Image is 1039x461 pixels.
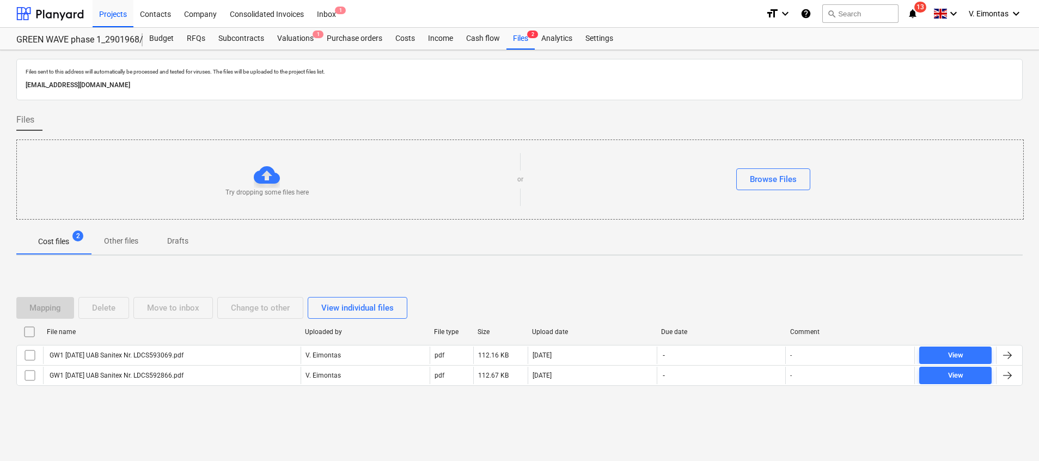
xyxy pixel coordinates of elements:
div: GW1 [DATE] UAB Sanitex Nr. LDCS592866.pdf [48,372,184,379]
div: View [948,369,963,382]
a: Costs [389,28,421,50]
a: Budget [143,28,180,50]
span: V. Eimontas [969,9,1009,18]
div: GREEN WAVE phase 1_2901968/2901969/2901972 [16,34,130,46]
button: View individual files [308,297,407,319]
p: Cost files [38,236,69,247]
i: notifications [907,7,918,20]
a: Files2 [506,28,535,50]
p: [EMAIL_ADDRESS][DOMAIN_NAME] [26,80,1013,91]
div: Files [506,28,535,50]
i: keyboard_arrow_down [779,7,792,20]
span: 1 [313,31,323,38]
div: 112.67 KB [478,372,509,379]
p: V. Eimontas [305,371,341,380]
div: Upload date [532,328,652,336]
iframe: Chat Widget [985,409,1039,461]
p: V. Eimontas [305,351,341,360]
span: 1 [335,7,346,14]
div: pdf [435,372,444,379]
div: View [948,349,963,362]
a: Income [421,28,460,50]
p: Other files [104,235,138,247]
div: GW1 [DATE] UAB Sanitex Nr. LDCS593069.pdf [48,351,184,359]
span: - [662,351,666,360]
button: Browse Files [736,168,810,190]
div: Browse Files [750,172,797,186]
a: Purchase orders [320,28,389,50]
div: File type [434,328,469,336]
a: Subcontracts [212,28,271,50]
a: Settings [579,28,620,50]
a: Valuations1 [271,28,320,50]
button: View [919,367,992,384]
p: Files sent to this address will automatically be processed and tested for viruses. The files will... [26,68,1013,75]
div: 112.16 KB [478,351,509,359]
div: [DATE] [533,372,552,379]
span: - [662,371,666,380]
div: Try dropping some files hereorBrowse Files [16,139,1024,220]
span: 2 [527,31,538,38]
button: View [919,347,992,364]
i: format_size [766,7,779,20]
div: - [790,351,792,359]
div: [DATE] [533,351,552,359]
i: keyboard_arrow_down [947,7,960,20]
p: Try dropping some files here [225,188,309,197]
p: Drafts [164,235,191,247]
div: Comment [790,328,910,336]
div: View individual files [321,301,394,315]
span: 13 [914,2,926,13]
div: Size [478,328,523,336]
span: 2 [72,230,83,241]
button: Search [822,4,899,23]
a: Analytics [535,28,579,50]
div: pdf [435,351,444,359]
div: Uploaded by [305,328,425,336]
div: - [790,372,792,379]
i: Knowledge base [800,7,811,20]
a: Cash flow [460,28,506,50]
div: File name [47,328,296,336]
p: or [517,175,523,184]
i: keyboard_arrow_down [1010,7,1023,20]
div: Valuations [271,28,320,50]
a: RFQs [180,28,212,50]
span: Files [16,113,34,126]
div: Due date [661,328,781,336]
span: search [827,9,836,18]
